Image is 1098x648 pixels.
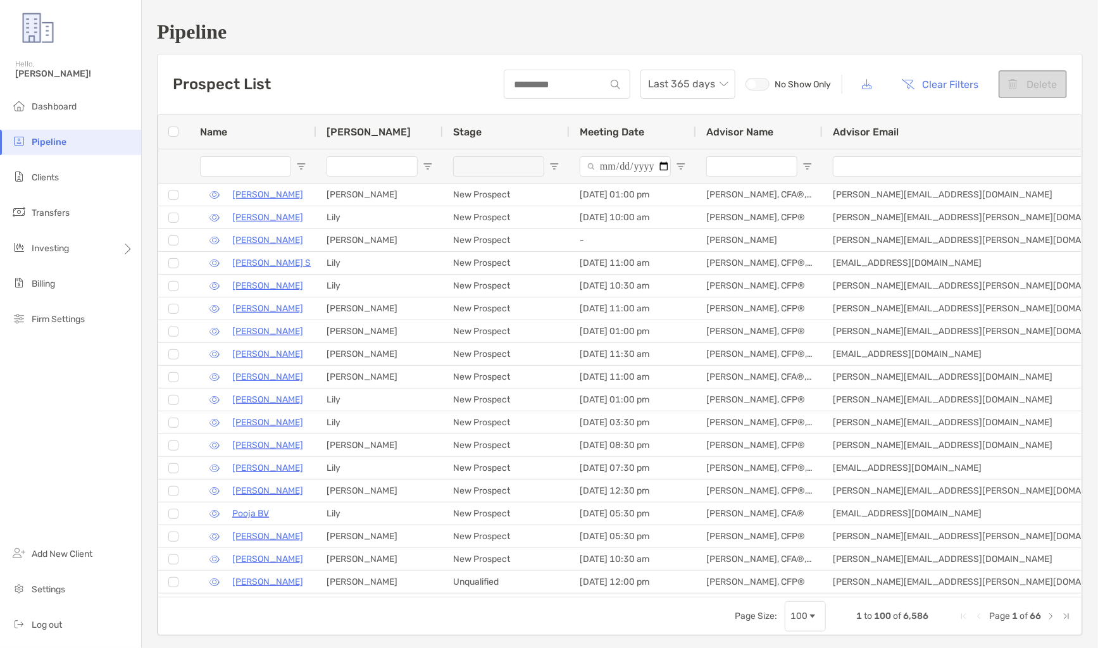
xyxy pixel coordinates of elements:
input: Booker Filter Input [327,156,418,177]
a: [PERSON_NAME] [232,483,303,499]
button: Clear Filters [892,70,989,98]
div: Previous Page [974,611,984,621]
div: [PERSON_NAME], CFP®, ChFC®, CAP®, AEP® [696,252,823,274]
span: 1 [1012,611,1018,621]
a: [PERSON_NAME] [232,301,303,316]
button: Open Filter Menu [802,161,813,171]
span: Settings [32,584,65,595]
img: investing icon [11,240,27,255]
p: [PERSON_NAME] S [232,255,311,271]
div: [PERSON_NAME] [316,320,443,342]
div: [PERSON_NAME], CFP® [696,525,823,547]
div: [DATE] 11:00 am [570,252,696,274]
img: billing icon [11,275,27,290]
span: Stage [453,126,482,138]
div: Lily [316,252,443,274]
div: 100 [790,611,808,621]
div: [DATE] 11:00 am [570,366,696,388]
span: Clients [32,172,59,183]
span: to [864,611,872,621]
a: [PERSON_NAME] [232,437,303,453]
div: Lily [316,206,443,228]
input: Meeting Date Filter Input [580,156,671,177]
button: Open Filter Menu [549,161,559,171]
a: [PERSON_NAME] [232,369,303,385]
span: Add New Client [32,549,92,559]
span: Name [200,126,227,138]
div: New Prospect [443,343,570,365]
div: [PERSON_NAME] [316,343,443,365]
img: clients icon [11,169,27,184]
div: [DATE] 07:30 pm [570,457,696,479]
span: Pipeline [32,137,66,147]
img: add_new_client icon [11,545,27,561]
p: [PERSON_NAME] [232,209,303,225]
div: [PERSON_NAME] [316,366,443,388]
div: New Prospect [443,594,570,616]
span: Dashboard [32,101,77,112]
div: [DATE] 10:30 am [570,275,696,297]
div: [PERSON_NAME], CFA® [696,502,823,525]
div: [DATE] 10:30 am [570,548,696,570]
div: [DATE] 05:30 pm [570,525,696,547]
div: [DATE] 05:30 pm [570,502,696,525]
span: Last 365 days [648,70,728,98]
div: [PERSON_NAME], CFP® [696,297,823,320]
button: Open Filter Menu [676,161,686,171]
div: New Prospect [443,502,570,525]
a: [PERSON_NAME] [232,323,303,339]
a: [PERSON_NAME] [232,392,303,408]
div: [DATE] 01:00 pm [570,184,696,206]
span: Firm Settings [32,314,85,325]
p: [PERSON_NAME] [232,460,303,476]
div: [DATE] 03:30 pm [570,411,696,433]
div: New Prospect [443,320,570,342]
span: [PERSON_NAME] [327,126,411,138]
div: [PERSON_NAME], CFA®, CEPA® [696,548,823,570]
div: [PERSON_NAME], CFA®, CEPA® [696,366,823,388]
div: [PERSON_NAME] [316,229,443,251]
div: Unqualified [443,571,570,593]
div: New Prospect [443,389,570,411]
div: New Prospect [443,434,570,456]
div: [PERSON_NAME], CFP®, AIF®, CRPC™ [696,343,823,365]
h1: Pipeline [157,20,1083,44]
a: [PERSON_NAME] [232,232,303,248]
div: New Prospect [443,411,570,433]
div: New Prospect [443,457,570,479]
div: [DATE] 01:00 pm [570,320,696,342]
p: Pooja BV [232,506,269,521]
div: [DATE] 12:00 pm [570,571,696,593]
a: [PERSON_NAME] [232,528,303,544]
div: - [570,229,696,251]
a: [PERSON_NAME] [232,574,303,590]
span: 6,586 [903,611,928,621]
div: [PERSON_NAME] [316,571,443,593]
div: [PERSON_NAME], CFA®, CEPA® [696,184,823,206]
div: [PERSON_NAME], CFP®, AIF® [696,457,823,479]
span: [PERSON_NAME]! [15,68,134,79]
a: [PERSON_NAME] [232,551,303,567]
span: 66 [1030,611,1041,621]
div: New Prospect [443,525,570,547]
span: of [1020,611,1028,621]
div: [PERSON_NAME], CFP® [696,320,823,342]
img: pipeline icon [11,134,27,149]
div: Lily [316,411,443,433]
span: Billing [32,278,55,289]
div: Next Page [1046,611,1056,621]
div: [PERSON_NAME], CFP®, CDFA® [696,411,823,433]
div: New Prospect [443,297,570,320]
div: Last Page [1061,611,1071,621]
span: Investing [32,243,69,254]
div: [PERSON_NAME] [316,434,443,456]
div: [PERSON_NAME] [316,548,443,570]
div: New Prospect [443,206,570,228]
button: Open Filter Menu [296,161,306,171]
